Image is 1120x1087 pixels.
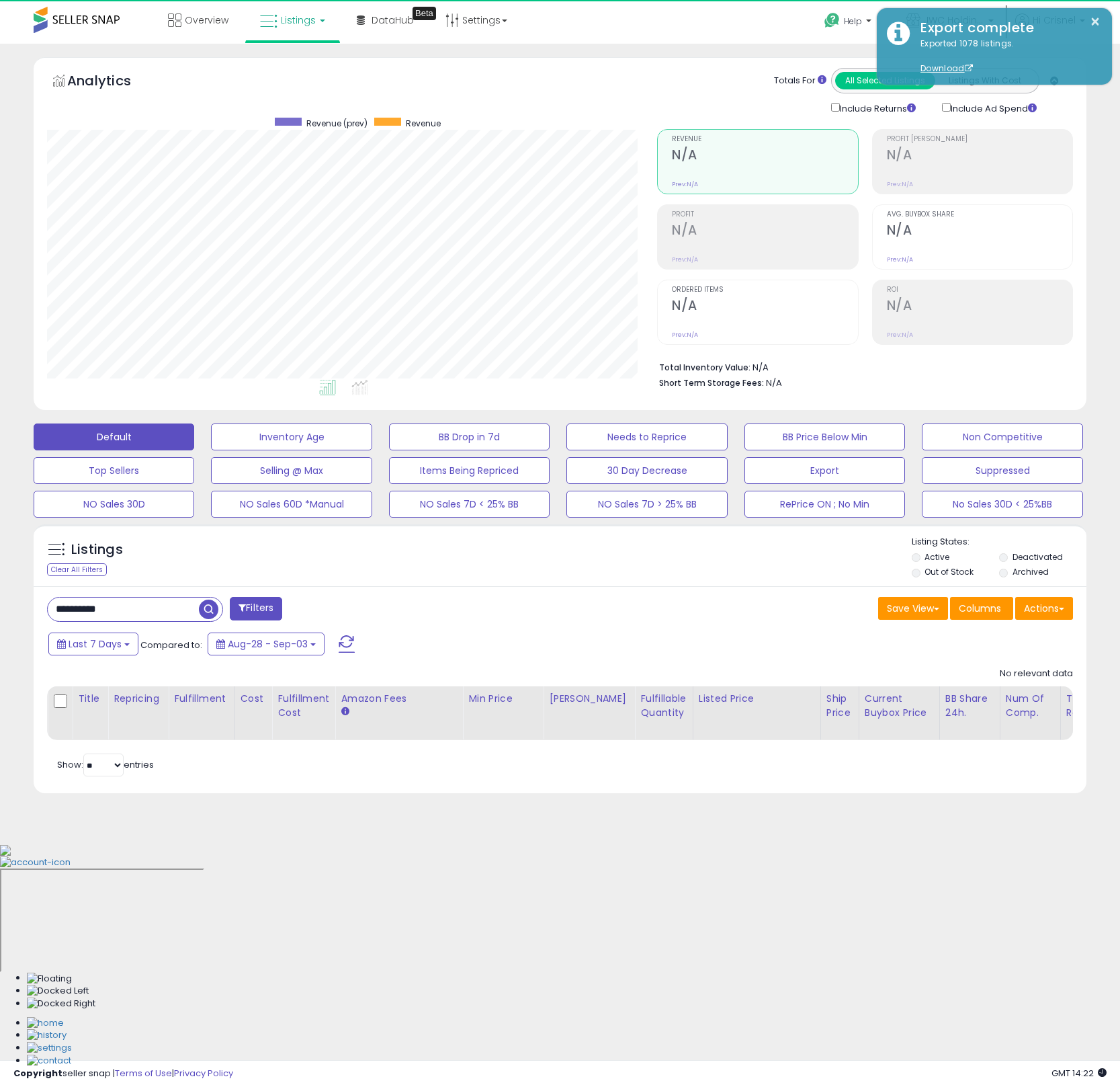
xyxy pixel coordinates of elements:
button: Save View [878,597,948,620]
button: Default [34,424,194,450]
div: Exported 1078 listings. [910,38,1102,75]
span: Ordered Items [672,286,857,294]
p: Listing States: [912,536,1086,549]
a: Help [814,2,885,44]
label: Archived [1013,566,1049,577]
label: Active [924,551,949,563]
span: Help [844,15,862,27]
div: Fulfillment Cost [277,692,329,720]
div: Totals For [774,75,826,87]
button: Actions [1015,597,1073,620]
div: Ship Price [826,692,853,720]
div: Fulfillable Quantity [640,692,687,720]
small: Prev: N/A [887,331,913,339]
li: N/A [659,358,1063,374]
button: Items Being Repriced [389,457,550,484]
button: All Selected Listings [835,72,935,89]
h2: N/A [887,147,1072,165]
span: Columns [959,602,1001,615]
button: Inventory Age [211,424,372,450]
span: N/A [766,376,782,389]
img: Settings [27,1042,72,1055]
button: NO Sales 7D > 25% BB [566,491,727,518]
button: Filters [230,597,282,620]
img: History [27,1029,67,1042]
div: Include Returns [821,100,932,116]
i: Get Help [824,12,841,29]
label: Out of Stock [924,566,974,577]
div: Fulfillment [174,692,228,706]
button: Last 7 Days [48,633,138,655]
span: Revenue [406,118,441,129]
a: Download [920,63,973,74]
span: Avg. Buybox Share [887,211,1072,218]
button: Needs to Reprice [566,424,727,450]
div: Repricing [114,692,163,706]
h2: N/A [887,298,1072,316]
button: Non Competitive [922,424,1082,450]
span: Profit [PERSON_NAME] [887,136,1072,143]
button: Aug-28 - Sep-03 [208,633,325,655]
button: Suppressed [922,457,1082,484]
button: Top Sellers [34,457,194,484]
img: Contact [27,1055,71,1068]
span: Profit [672,211,857,218]
small: Prev: N/A [672,180,698,188]
img: Docked Right [27,998,95,1010]
span: Listings [281,13,316,27]
span: Aug-28 - Sep-03 [228,637,308,651]
span: Revenue (prev) [306,118,368,129]
button: BB Price Below Min [744,424,905,450]
h5: Analytics [67,71,157,93]
div: Current Buybox Price [865,692,934,720]
div: No relevant data [1000,668,1073,680]
small: Prev: N/A [672,255,698,264]
button: RePrice ON ; No Min [744,491,905,518]
h2: N/A [672,223,857,241]
span: Compared to: [140,639,202,651]
div: Cost [241,692,267,706]
h2: N/A [887,223,1072,241]
small: Prev: N/A [887,255,913,264]
div: BB Share 24h. [945,692,994,720]
button: No Sales 30D < 25%BB [922,491,1082,518]
div: Num of Comp. [1006,692,1055,720]
span: ROI [887,286,1072,294]
span: Revenue [672,136,857,143]
img: Docked Left [27,985,89,998]
button: Columns [950,597,1013,620]
button: × [1090,13,1101,30]
h2: N/A [672,147,857,165]
div: Export complete [910,18,1102,38]
button: 30 Day Decrease [566,457,727,484]
h2: N/A [672,298,857,316]
h5: Listings [71,540,123,559]
img: Floating [27,973,72,985]
span: Overview [185,13,228,27]
button: BB Drop in 7d [389,424,550,450]
small: Prev: N/A [672,331,698,339]
small: Prev: N/A [887,180,913,188]
div: Listed Price [699,692,815,706]
button: NO Sales 30D [34,491,194,518]
div: Title [78,692,102,706]
div: Amazon Fees [341,692,457,706]
b: Total Inventory Value: [659,362,750,373]
button: Selling @ Max [211,457,372,484]
span: Last 7 Days [69,637,122,651]
label: Deactivated [1013,551,1063,563]
button: NO Sales 60D *Manual [211,491,372,518]
button: Export [744,457,905,484]
small: Amazon Fees. [341,706,349,718]
div: Include Ad Spend [932,100,1058,116]
span: Show: entries [57,758,154,771]
img: Home [27,1017,64,1030]
button: NO Sales 7D < 25% BB [389,491,550,518]
div: Min Price [468,692,537,706]
b: Short Term Storage Fees: [659,377,764,389]
span: DataHub [372,13,414,27]
div: [PERSON_NAME] [549,692,629,706]
div: Clear All Filters [47,563,107,576]
div: Total Rev. [1066,692,1115,720]
div: Tooltip anchor [413,7,436,20]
